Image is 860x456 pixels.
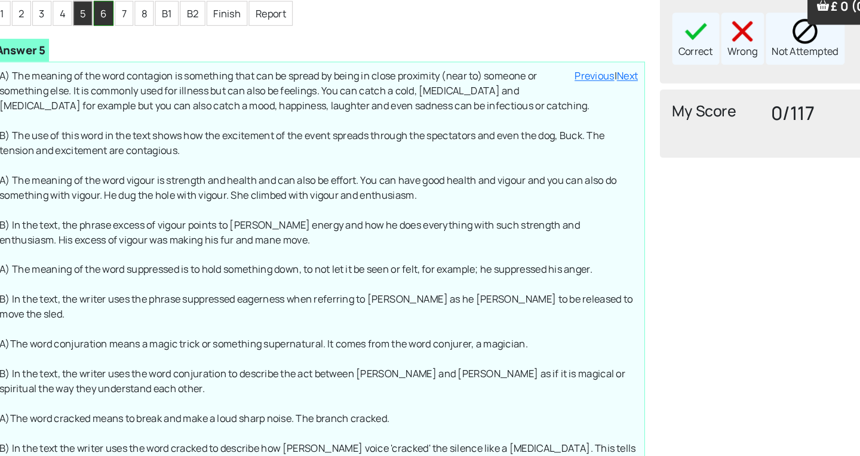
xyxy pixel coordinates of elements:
[779,30,803,54] img: block.png
[256,13,298,37] li: Report
[165,13,188,37] li: B1
[754,24,830,75] div: Not Attempted
[803,11,815,23] img: Your items in the shopping basket
[215,13,254,37] li: Finish
[719,30,743,54] img: cross40x40.png
[67,13,85,37] li: 4
[816,10,854,26] span: £ 0 (0)
[12,53,60,67] b: Answer 5
[610,79,631,92] a: Next
[758,110,839,132] h3: 0/117
[674,30,698,54] img: right40x40.png
[570,78,631,93] div: |
[27,13,46,37] li: 2
[664,110,744,128] h4: My Score
[106,13,125,37] li: 6
[570,79,608,92] a: Previous
[189,13,214,37] li: B2
[146,13,164,37] li: 8
[127,13,145,37] li: 7
[87,13,105,37] li: 5
[10,13,26,37] li: 1
[47,13,66,37] li: 3
[711,24,752,75] div: Wrong
[664,24,709,75] div: Correct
